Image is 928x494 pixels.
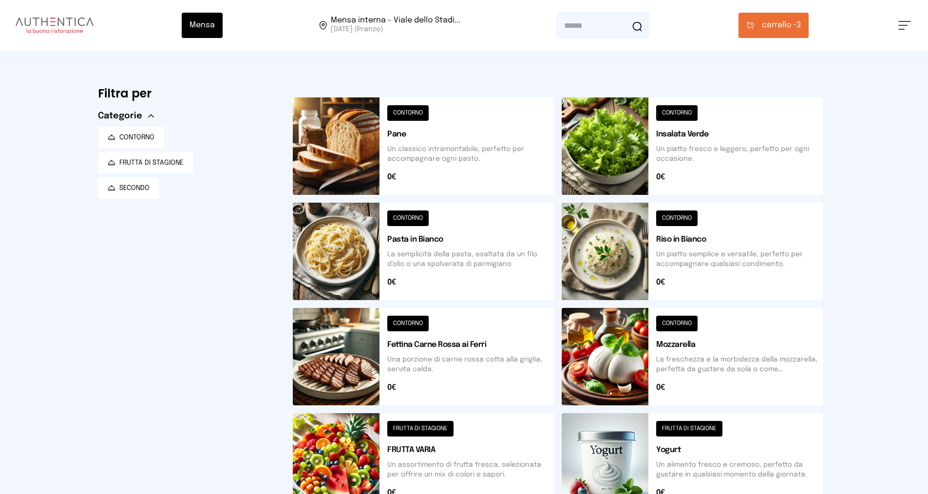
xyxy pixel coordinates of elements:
[98,109,142,123] span: Categorie
[119,183,150,193] span: SECONDO
[119,133,154,142] span: CONTORNO
[331,17,460,34] span: Viale dello Stadio, 77, 05100 Terni TR, Italia
[16,18,94,33] img: logo.8f33a47.png
[762,19,796,31] span: carrello •
[98,127,164,148] button: CONTORNO
[98,177,159,199] button: SECONDO
[98,109,154,123] button: Categorie
[98,86,277,101] h6: Filtra per
[331,24,460,34] span: [DATE] (Pranzo)
[739,13,809,38] button: carrello •3
[182,13,223,38] button: Mensa
[762,19,801,31] span: 3
[119,158,184,168] span: FRUTTA DI STAGIONE
[98,152,193,173] button: FRUTTA DI STAGIONE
